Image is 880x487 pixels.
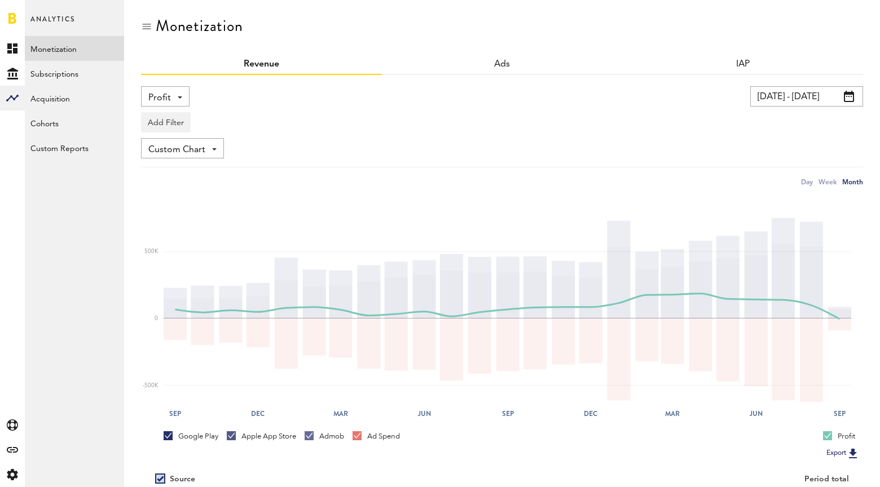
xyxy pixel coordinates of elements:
[665,409,680,419] text: Mar
[169,409,181,419] text: Sep
[244,60,279,69] a: Revenue
[251,409,265,419] text: Dec
[25,110,124,135] a: Cohorts
[516,475,849,484] div: Period total
[749,409,763,419] text: Jun
[353,431,400,441] div: Ad Spend
[25,36,124,61] a: Monetization
[25,86,124,110] a: Acquisition
[494,60,510,69] a: Ads
[148,88,171,108] span: Profit
[584,409,597,419] text: Dec
[417,409,431,419] text: Jun
[25,135,124,160] a: Custom Reports
[502,409,514,419] text: Sep
[148,140,205,160] span: Custom Chart
[834,409,846,419] text: Sep
[164,431,218,441] div: Google Play
[155,316,158,321] text: 0
[305,431,344,441] div: Admob
[842,176,863,188] div: Month
[24,8,64,18] span: Support
[143,383,159,388] text: -500K
[227,431,296,441] div: Apple App Store
[333,409,348,419] text: Mar
[141,112,191,132] button: Add Filter
[170,475,195,484] div: Source
[819,176,837,188] div: Week
[156,17,243,35] div: Monetization
[30,12,75,36] span: Analytics
[736,60,750,69] a: IAP
[801,176,813,188] div: Day
[144,249,159,254] text: 500K
[25,61,124,86] a: Subscriptions
[823,431,855,441] div: Profit
[823,446,863,461] button: Export
[846,446,860,460] img: Export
